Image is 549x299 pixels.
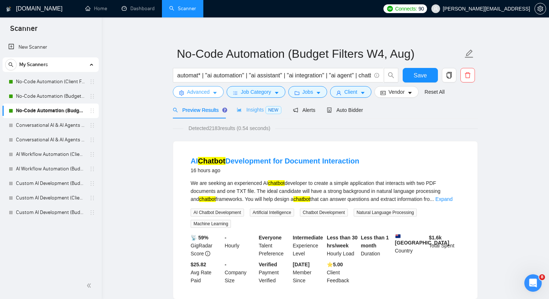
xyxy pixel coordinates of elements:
span: setting [535,6,546,12]
div: Country [394,234,428,258]
a: setting [534,6,546,12]
button: search [384,68,398,82]
span: search [173,108,178,113]
span: Machine Learning [191,220,231,228]
button: Save [403,68,438,82]
a: AI Workflow Automation (Client Filters) [16,147,85,162]
a: AIChatbotDevelopment for Document Interaction [191,157,359,165]
span: Alerts [293,107,316,113]
span: Scanner [4,23,43,39]
mark: chatbot [199,196,216,202]
span: caret-down [274,90,279,96]
span: caret-down [212,90,217,96]
b: [DATE] [293,262,309,267]
b: [GEOGRAPHIC_DATA] [395,234,450,246]
input: Search Freelance Jobs... [177,71,371,80]
div: We are seeking an experienced AI developer to create a simple application that interacts with two... [191,179,460,203]
b: $ 1.6k [429,235,442,241]
span: Auto Bidder [327,107,363,113]
span: holder [89,108,95,114]
a: Custom AI Development (Client Filters) [16,191,85,205]
span: Insights [237,107,281,113]
span: notification [293,108,298,113]
span: caret-down [316,90,321,96]
span: double-left [86,282,94,289]
a: New Scanner [8,40,93,54]
div: Hourly Load [325,234,359,258]
span: My Scanners [19,57,48,72]
span: user [336,90,341,96]
span: ... [430,196,434,202]
span: copy [442,72,456,78]
button: search [5,59,17,70]
span: Artificial Intelligence [250,209,294,217]
b: - [225,262,227,267]
div: Experience Level [291,234,325,258]
img: logo [6,3,11,15]
span: user [433,6,438,11]
div: Total Spent [427,234,461,258]
a: dashboardDashboard [122,5,155,12]
a: No-Code Automation (Client Filters) [16,74,85,89]
div: Talent Preference [257,234,292,258]
b: Everyone [259,235,282,241]
span: folder [294,90,300,96]
iframe: Intercom live chat [524,274,542,292]
span: caret-down [407,90,412,96]
div: Avg Rate Paid [189,260,223,284]
input: Scanner name... [177,45,463,63]
div: GigRadar Score [189,234,223,258]
a: searchScanner [169,5,196,12]
div: Payment Verified [257,260,292,284]
span: info-circle [205,251,210,256]
a: homeHome [85,5,107,12]
span: search [384,72,398,78]
span: Job Category [241,88,271,96]
button: barsJob Categorycaret-down [227,86,285,98]
span: Client [344,88,357,96]
b: ⭐️ 5.00 [327,262,343,267]
b: Less than 30 hrs/week [327,235,358,249]
span: edit [464,49,474,58]
span: area-chart [237,107,242,112]
span: holder [89,122,95,128]
span: info-circle [374,73,379,78]
a: Reset All [424,88,444,96]
div: Hourly [223,234,257,258]
span: 90 [419,5,424,13]
span: holder [89,166,95,172]
a: Expand [435,196,452,202]
span: idcard [381,90,386,96]
span: Chatbot Development [300,209,348,217]
button: copy [442,68,456,82]
button: setting [534,3,546,15]
b: $25.82 [191,262,206,267]
a: AI Workflow Automation (Budget Filters) [16,162,85,176]
span: Connects: [395,5,417,13]
div: Client Feedback [325,260,359,284]
a: Custom AI Development (Budget Filters) [16,205,85,220]
div: Member Since [291,260,325,284]
img: 🇳🇿 [395,234,400,239]
span: bars [233,90,238,96]
div: Duration [359,234,394,258]
a: No-Code Automation (Budget Filters W4, Aug) [16,104,85,118]
mark: chatbot [268,180,285,186]
span: holder [89,93,95,99]
span: Vendor [389,88,404,96]
span: AI Chatbot Development [191,209,244,217]
span: Natural Language Processing [354,209,417,217]
span: setting [179,90,184,96]
span: Save [414,71,427,80]
button: userClientcaret-down [330,86,371,98]
span: holder [89,195,95,201]
span: Advanced [187,88,210,96]
a: Custom AI Development (Budget Filter) [16,176,85,191]
div: 16 hours ago [191,166,359,175]
span: holder [89,137,95,143]
mark: Chatbot [198,157,225,165]
a: Conversational AI & AI Agents (Client Filters) [16,118,85,133]
b: Less than 1 month [361,235,389,249]
span: Jobs [302,88,313,96]
li: New Scanner [3,40,99,54]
